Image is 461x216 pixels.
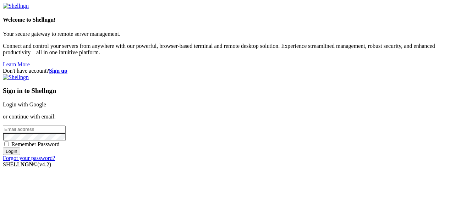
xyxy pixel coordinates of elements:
input: Remember Password [4,142,9,146]
input: Email address [3,126,66,133]
a: Login with Google [3,101,46,107]
a: Forgot your password? [3,155,55,161]
b: NGN [21,161,33,167]
span: SHELL © [3,161,51,167]
a: Sign up [49,68,67,74]
p: Your secure gateway to remote server management. [3,31,458,37]
input: Login [3,148,20,155]
p: Connect and control your servers from anywhere with our powerful, browser-based terminal and remo... [3,43,458,56]
div: Don't have account? [3,68,458,74]
p: or continue with email: [3,113,458,120]
span: 4.2.0 [38,161,51,167]
a: Learn More [3,61,30,67]
h3: Sign in to Shellngn [3,87,458,95]
h4: Welcome to Shellngn! [3,17,458,23]
img: Shellngn [3,74,29,81]
img: Shellngn [3,3,29,9]
span: Remember Password [11,141,60,147]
